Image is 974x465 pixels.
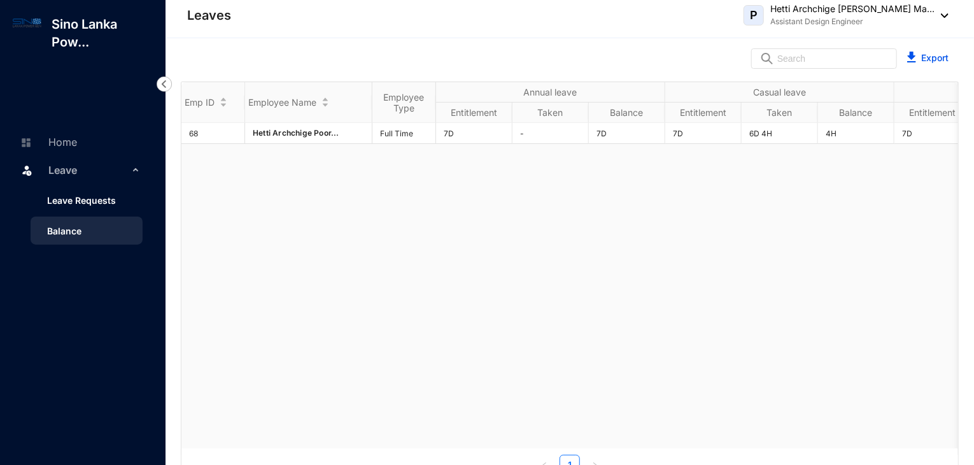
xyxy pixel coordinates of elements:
[665,103,742,123] th: Entitlement
[770,3,935,15] p: Hetti Archchige [PERSON_NAME] Ma...
[248,97,316,108] span: Employee Name
[372,123,436,144] td: Full Time
[894,123,971,144] td: 7D
[157,76,172,92] img: nav-icon-left.19a07721e4dec06a274f6d07517f07b7.svg
[181,82,245,123] th: Emp ID
[37,225,81,236] a: Balance
[48,157,129,183] span: Leave
[17,136,77,148] a: Home
[907,52,916,62] img: blue-download.5ef7b2b032fd340530a27f4ceaf19358.svg
[589,103,665,123] th: Balance
[742,123,818,144] td: 6D 4H
[372,82,436,123] th: Employee Type
[818,103,894,123] th: Balance
[777,49,889,68] input: Search
[897,48,959,69] button: Export
[436,123,512,144] td: 7D
[253,128,339,138] span: Hetti Archchige Poor...
[10,127,150,155] li: Home
[37,195,116,206] a: Leave Requests
[436,103,512,123] th: Entitlement
[935,13,949,18] img: dropdown-black.8e83cc76930a90b1a4fdb6d089b7bf3a.svg
[742,103,818,123] th: Taken
[770,15,935,28] p: Assistant Design Engineer
[512,123,589,144] td: -
[20,137,32,148] img: home-unselected.a29eae3204392db15eaf.svg
[759,52,775,65] img: search.8ce656024d3affaeffe32e5b30621cb7.svg
[512,103,589,123] th: Taken
[750,10,758,21] span: P
[818,123,894,144] td: 4H
[921,52,949,63] a: Export
[187,6,231,24] p: Leaves
[20,164,33,176] img: leave.99b8a76c7fa76a53782d.svg
[185,97,215,108] span: Emp ID
[894,103,971,123] th: Entitlement
[41,15,166,51] p: Sino Lanka Pow...
[13,15,41,30] img: log
[665,123,742,144] td: 7D
[245,82,372,123] th: Employee Name
[589,123,665,144] td: 7D
[181,123,245,144] td: 68
[665,82,894,103] th: Casual leave
[436,82,665,103] th: Annual leave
